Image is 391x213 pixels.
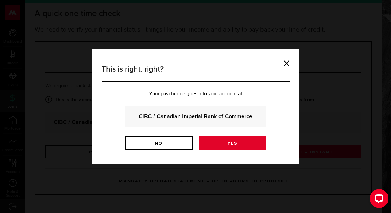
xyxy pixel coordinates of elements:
strong: CIBC / Canadian Imperial Bank of Commerce [134,112,258,121]
a: No [125,136,193,150]
h3: This is right, right? [102,64,290,82]
iframe: LiveChat chat widget [365,187,391,213]
p: Your paycheque goes into your account at [102,91,290,96]
a: Yes [199,136,266,150]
